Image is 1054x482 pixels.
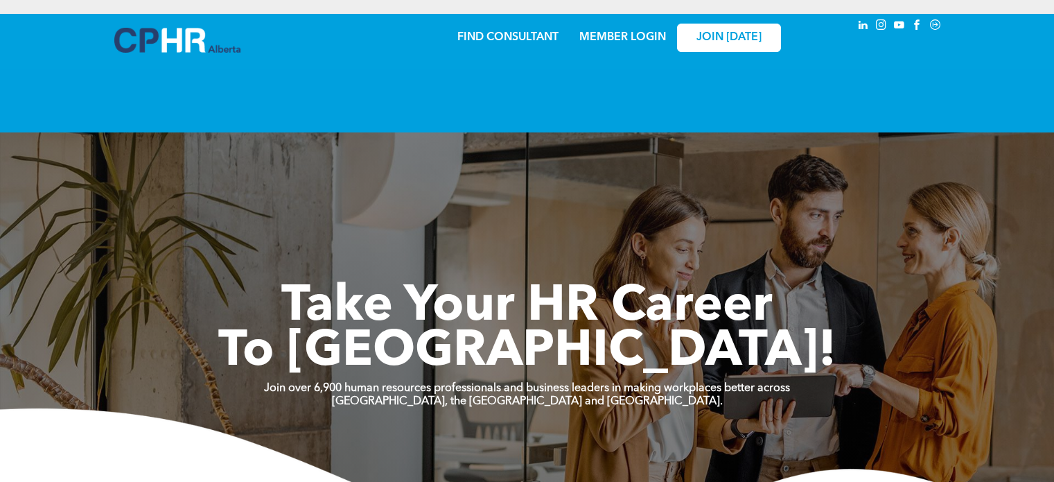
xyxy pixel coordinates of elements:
a: linkedin [856,17,871,36]
a: Social network [928,17,943,36]
img: A blue and white logo for cp alberta [114,28,240,53]
a: FIND CONSULTANT [457,32,559,43]
a: instagram [874,17,889,36]
strong: [GEOGRAPHIC_DATA], the [GEOGRAPHIC_DATA] and [GEOGRAPHIC_DATA]. [332,396,723,407]
a: facebook [910,17,925,36]
span: To [GEOGRAPHIC_DATA]! [218,327,836,377]
a: youtube [892,17,907,36]
strong: Join over 6,900 human resources professionals and business leaders in making workplaces better ac... [264,383,790,394]
span: Take Your HR Career [281,282,773,332]
a: MEMBER LOGIN [579,32,666,43]
a: JOIN [DATE] [677,24,781,52]
span: JOIN [DATE] [696,31,762,44]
